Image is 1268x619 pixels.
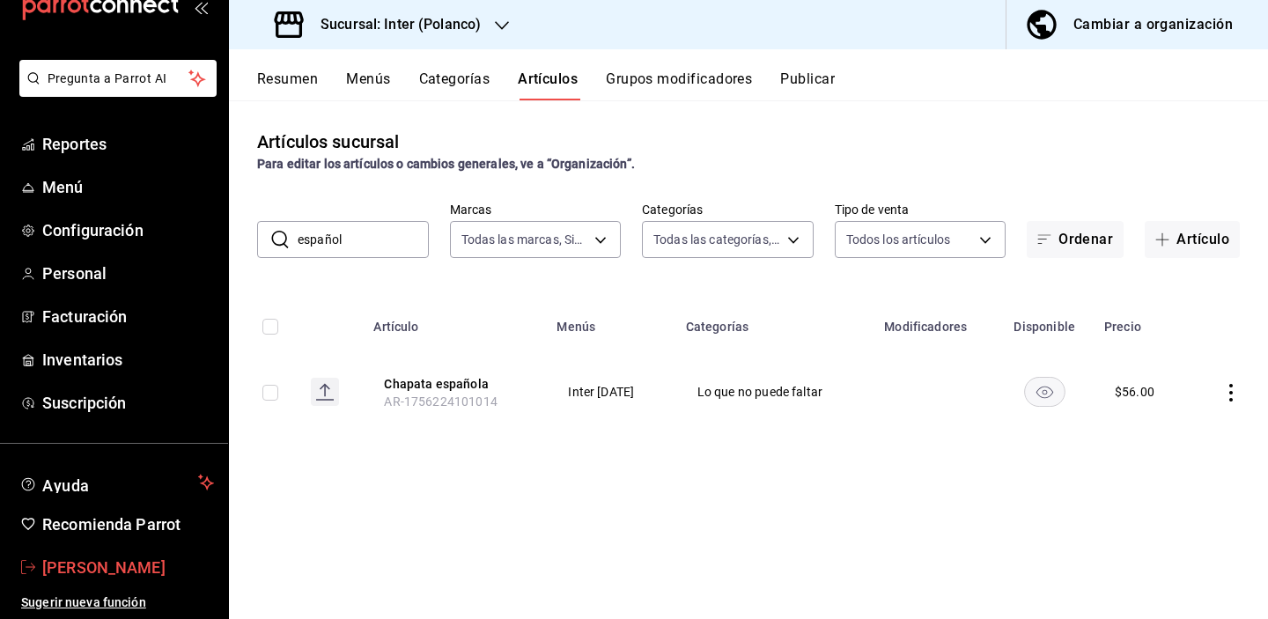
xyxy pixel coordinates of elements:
[1145,221,1240,258] button: Artículo
[1094,293,1190,350] th: Precio
[42,218,214,242] span: Configuración
[1222,384,1240,402] button: actions
[461,231,589,248] span: Todas las marcas, Sin marca
[257,129,399,155] div: Artículos sucursal
[42,305,214,328] span: Facturación
[697,386,851,398] span: Lo que no puede faltar
[257,70,1268,100] div: navigation tabs
[42,512,214,536] span: Recomienda Parrot
[384,394,497,409] span: AR-1756224101014
[257,157,635,171] strong: Para editar los artículos o cambios generales, ve a “Organización”.
[298,222,429,257] input: Buscar artículo
[48,70,189,88] span: Pregunta a Parrot AI
[996,293,1094,350] th: Disponible
[42,132,214,156] span: Reportes
[42,175,214,199] span: Menú
[653,231,781,248] span: Todas las categorías, Sin categoría
[835,203,1006,216] label: Tipo de venta
[642,203,814,216] label: Categorías
[1027,221,1124,258] button: Ordenar
[21,593,214,612] span: Sugerir nueva función
[12,82,217,100] a: Pregunta a Parrot AI
[1115,383,1154,401] div: $ 56.00
[42,556,214,579] span: [PERSON_NAME]
[780,70,835,100] button: Publicar
[450,203,622,216] label: Marcas
[306,14,481,35] h3: Sucursal: Inter (Polanco)
[675,293,874,350] th: Categorías
[568,386,652,398] span: Inter [DATE]
[1024,377,1065,407] button: availability-product
[518,70,578,100] button: Artículos
[42,472,191,493] span: Ayuda
[1073,12,1233,37] div: Cambiar a organización
[42,348,214,372] span: Inventarios
[42,262,214,285] span: Personal
[384,375,525,393] button: edit-product-location
[846,231,951,248] span: Todos los artículos
[346,70,390,100] button: Menús
[606,70,752,100] button: Grupos modificadores
[42,391,214,415] span: Suscripción
[546,293,675,350] th: Menús
[19,60,217,97] button: Pregunta a Parrot AI
[257,70,318,100] button: Resumen
[419,70,490,100] button: Categorías
[363,293,546,350] th: Artículo
[874,293,995,350] th: Modificadores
